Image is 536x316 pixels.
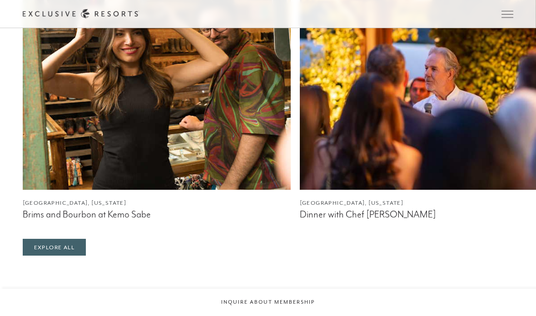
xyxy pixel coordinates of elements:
button: Open navigation [501,11,513,17]
figcaption: [GEOGRAPHIC_DATA], [US_STATE] [23,199,291,207]
figcaption: Brims and Bourbon at Kemo Sabe [23,209,291,220]
iframe: Qualified Messenger [494,274,536,316]
a: Explore All [23,239,86,256]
